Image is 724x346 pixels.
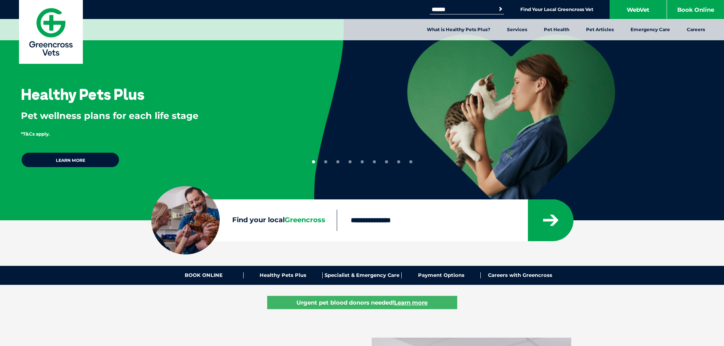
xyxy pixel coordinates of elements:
[244,272,323,278] a: Healthy Pets Plus
[349,160,352,163] button: 4 of 9
[361,160,364,163] button: 5 of 9
[267,296,457,309] a: Urgent pet blood donors needed!Learn more
[578,19,622,40] a: Pet Articles
[678,19,713,40] a: Careers
[21,131,50,137] span: *T&Cs apply.
[373,160,376,163] button: 6 of 9
[394,299,428,306] u: Learn more
[497,5,504,13] button: Search
[622,19,678,40] a: Emergency Care
[409,160,412,163] button: 9 of 9
[499,19,535,40] a: Services
[323,272,402,278] a: Specialist & Emergency Care
[21,152,120,168] a: Learn more
[285,216,325,224] span: Greencross
[324,160,327,163] button: 2 of 9
[151,215,337,226] label: Find your local
[165,272,244,278] a: BOOK ONLINE
[336,160,339,163] button: 3 of 9
[535,19,578,40] a: Pet Health
[21,109,289,122] p: Pet wellness plans for each life stage
[402,272,481,278] a: Payment Options
[312,160,315,163] button: 1 of 9
[385,160,388,163] button: 7 of 9
[397,160,400,163] button: 8 of 9
[481,272,559,278] a: Careers with Greencross
[520,6,593,13] a: Find Your Local Greencross Vet
[418,19,499,40] a: What is Healthy Pets Plus?
[21,87,144,102] h3: Healthy Pets Plus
